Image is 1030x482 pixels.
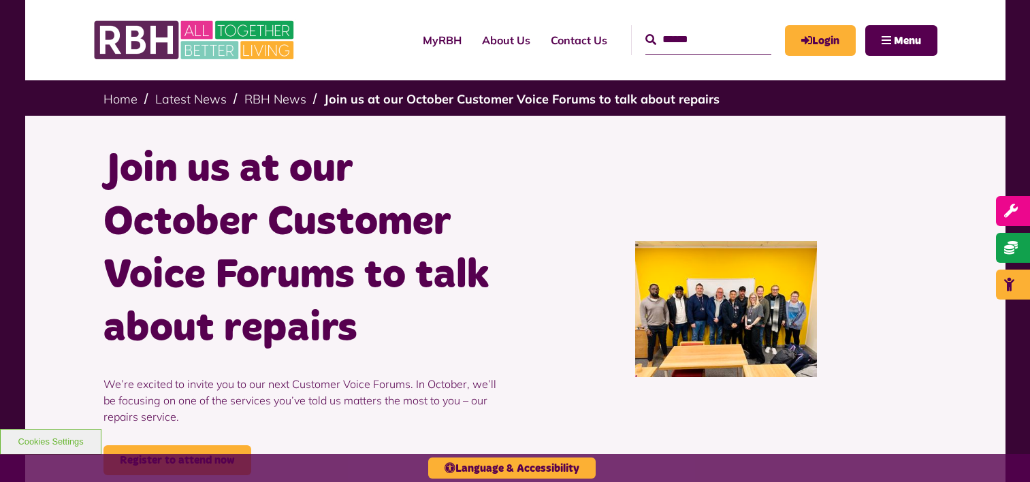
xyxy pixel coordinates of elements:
button: Language & Accessibility [428,457,596,479]
a: About Us [472,22,541,59]
a: RBH News [244,91,306,107]
a: MyRBH [785,25,856,56]
a: Home [103,91,138,107]
a: Contact Us [541,22,617,59]
button: Navigation [865,25,937,56]
a: Register to attend now [103,445,251,475]
a: Latest News [155,91,227,107]
p: We’re excited to invite you to our next Customer Voice Forums. In October, we’ll be focusing on o... [103,355,505,445]
a: MyRBH [413,22,472,59]
span: Menu [894,35,921,46]
h1: Join us at our October Customer Voice Forums to talk about repairs [103,143,505,355]
img: Group photo of customers and colleagues at the Lighthouse Project [635,241,817,377]
a: Join us at our October Customer Voice Forums to talk about repairs [324,91,720,107]
iframe: Netcall Web Assistant for live chat [969,421,1030,482]
img: RBH [93,14,297,67]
